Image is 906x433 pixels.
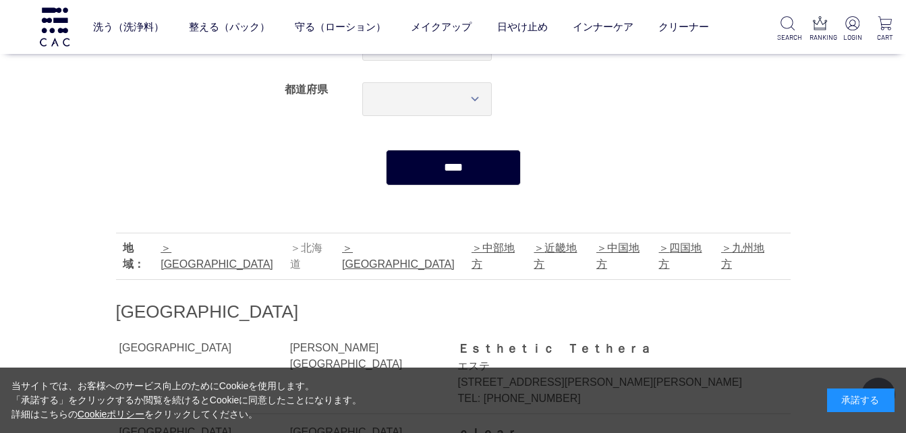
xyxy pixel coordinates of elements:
[342,242,455,270] a: [GEOGRAPHIC_DATA]
[658,242,702,270] a: 四国地方
[411,9,472,45] a: メイクアップ
[78,409,145,420] a: Cookieポリシー
[93,9,164,45] a: 洗う（洗浄料）
[290,340,441,372] div: [PERSON_NAME][GEOGRAPHIC_DATA]
[295,9,386,45] a: 守る（ローション）
[573,9,633,45] a: インナーケア
[116,300,791,324] h2: [GEOGRAPHIC_DATA]
[842,32,863,42] p: LOGIN
[810,16,830,42] a: RANKING
[457,358,760,374] div: エステ
[497,9,548,45] a: 日やけ止め
[11,379,362,422] div: 当サイトでは、お客様へのサービス向上のためにCookieを使用します。 「承諾する」をクリックするか閲覧を続けるとCookieに同意したことになります。 詳細はこちらの をクリックしてください。
[290,242,322,270] a: 北海道
[285,84,328,95] label: 都道府県
[123,240,154,272] div: 地域：
[457,340,760,357] div: Ｅｓｔｈｅｔｉｃ Ｔｅｔｈｅｒａ
[119,340,287,356] div: [GEOGRAPHIC_DATA]
[534,242,577,270] a: 近畿地方
[810,32,830,42] p: RANKING
[777,32,798,42] p: SEARCH
[658,9,709,45] a: クリーナー
[189,9,270,45] a: 整える（パック）
[161,242,273,270] a: [GEOGRAPHIC_DATA]
[472,242,515,270] a: 中部地方
[721,242,764,270] a: 九州地方
[827,388,895,412] div: 承諾する
[874,32,895,42] p: CART
[874,16,895,42] a: CART
[38,7,72,46] img: logo
[842,16,863,42] a: LOGIN
[777,16,798,42] a: SEARCH
[596,242,640,270] a: 中国地方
